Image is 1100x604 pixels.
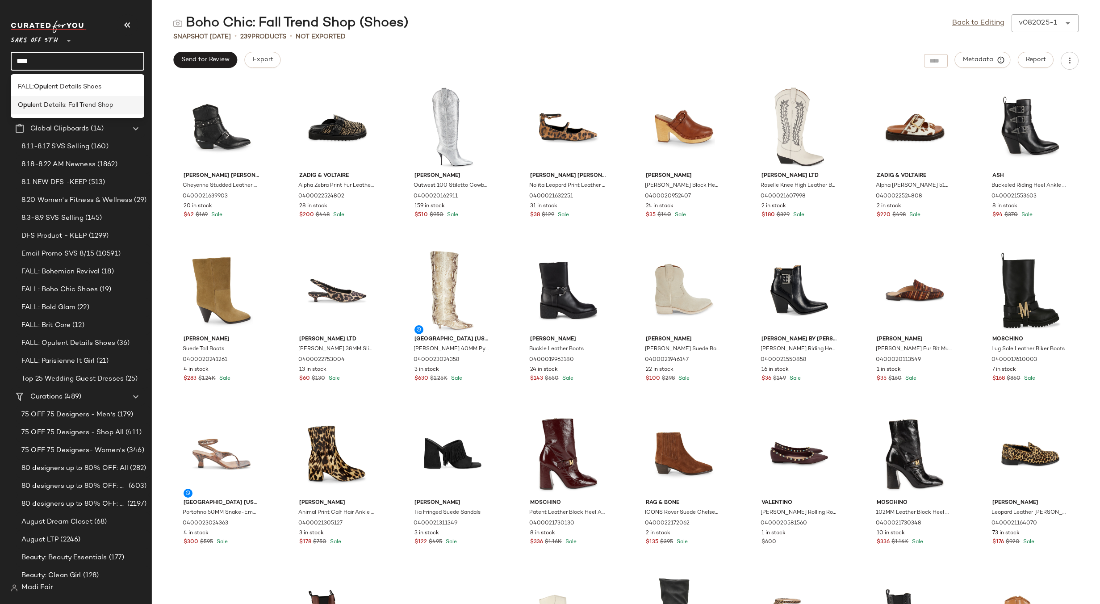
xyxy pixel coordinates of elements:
[21,517,92,527] span: August Dream Closet
[754,249,845,332] img: 0400021550858_BLACK
[646,172,722,180] span: [PERSON_NAME]
[877,336,953,344] span: [PERSON_NAME]
[87,231,109,241] span: (1299)
[414,366,439,374] span: 3 in stock
[529,509,605,517] span: Patent Leather Block Heel Ankle Boots
[660,538,673,546] span: $395
[955,52,1011,68] button: Metadata
[523,412,613,495] img: 0400021730130_BORDEAUX
[21,499,125,509] span: 80 designers up to 80% OFF: Women's
[11,584,18,591] img: svg%3e
[100,267,114,277] span: (18)
[84,213,102,223] span: (145)
[252,56,273,63] span: Export
[115,338,130,348] span: (36)
[645,182,721,190] span: [PERSON_NAME] Block Heel Platform Clogs
[183,356,227,364] span: 0400020241261
[21,213,84,223] span: 8.3-8.9 SVS Selling
[298,356,345,364] span: 0400022753004
[244,52,280,68] button: Export
[298,509,374,517] span: Animal Print Calf Hair Ankle Boots
[530,211,540,219] span: $38
[290,31,292,42] span: •
[21,302,75,313] span: FALL: Bold Glam
[870,249,960,332] img: 0400020113549
[292,412,382,495] img: 0400021305127_CLASSIC
[992,366,1016,374] span: 7 in stock
[184,538,198,546] span: $300
[529,520,574,528] span: 0400021730130
[299,211,314,219] span: $200
[21,338,115,348] span: FALL: Opulent Details Shoes
[530,172,606,180] span: [PERSON_NAME] [PERSON_NAME]
[21,463,128,474] span: 80 designers up to 80% OFF: All
[991,356,1037,364] span: 0400017610003
[523,249,613,332] img: 0400019963180_BLACK
[645,520,690,528] span: 0400022172062
[32,101,113,110] span: ent Details: Fall Trend Shop
[876,509,952,517] span: 102MM Leather Block Heel Boots
[21,195,132,206] span: 8.20 Women's Fitness & Wellness
[761,172,837,180] span: [PERSON_NAME] LTD
[173,19,182,28] img: svg%3e
[298,182,374,190] span: Alpha Zebra Print Fur Leather Mules
[116,410,134,420] span: (179)
[181,56,230,63] span: Send for Review
[639,412,729,495] img: 0400022172062_CHESTNUTSUEDE
[877,211,891,219] span: $220
[184,172,259,180] span: [PERSON_NAME] [PERSON_NAME]
[761,193,806,201] span: 0400021607998
[414,520,457,528] span: 0400021311349
[877,538,890,546] span: $336
[63,392,81,402] span: (489)
[645,193,691,201] span: 0400020952407
[184,366,209,374] span: 4 in stock
[761,202,786,210] span: 2 in stock
[298,193,344,201] span: 0400022524802
[198,375,216,383] span: $1.24K
[299,172,375,180] span: Zadig & Voltaire
[870,412,960,495] img: 0400021730348_BLACK
[876,182,952,190] span: Alpha [PERSON_NAME] 51MM Leather Sandals
[1025,56,1046,63] span: Report
[414,356,460,364] span: 0400023024358
[530,529,555,537] span: 8 in stock
[89,142,109,152] span: (160)
[107,553,125,563] span: (177)
[299,202,327,210] span: 28 in stock
[125,499,146,509] span: (2197)
[184,529,209,537] span: 4 in stock
[299,538,311,546] span: $178
[407,412,498,495] img: 0400021311349_BLACK
[21,267,100,277] span: FALL: Bohemian Revival
[1019,18,1057,29] div: v082025-1
[545,375,559,383] span: $650
[761,345,837,353] span: [PERSON_NAME] Riding Heel Ankle Boots
[30,124,89,134] span: Global Clipboards
[21,481,127,491] span: 80 designers up to 80% OFF: Men's
[34,82,48,92] b: Opul
[991,193,1037,201] span: 0400021553603
[1022,376,1035,382] span: Sale
[414,193,458,201] span: 0400020162911
[299,336,375,344] span: [PERSON_NAME] LTD
[761,211,775,219] span: $180
[530,202,557,210] span: 31 in stock
[21,249,94,259] span: Email Promo SVS 8/15
[124,428,142,438] span: (411)
[21,583,53,593] span: Madi Fair
[646,375,660,383] span: $100
[240,34,251,40] span: 239
[173,52,237,68] button: Send for Review
[646,336,722,344] span: [PERSON_NAME]
[414,538,427,546] span: $122
[991,509,1067,517] span: Leopard Leather [PERSON_NAME] Loafers
[173,14,408,32] div: Boho Chic: Fall Trend Shop (Shoes)
[985,249,1075,332] img: 0400017610003
[98,285,112,295] span: (19)
[761,529,786,537] span: 1 in stock
[556,212,569,218] span: Sale
[877,529,905,537] span: 10 in stock
[530,375,543,383] span: $143
[646,499,722,507] span: rag & bone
